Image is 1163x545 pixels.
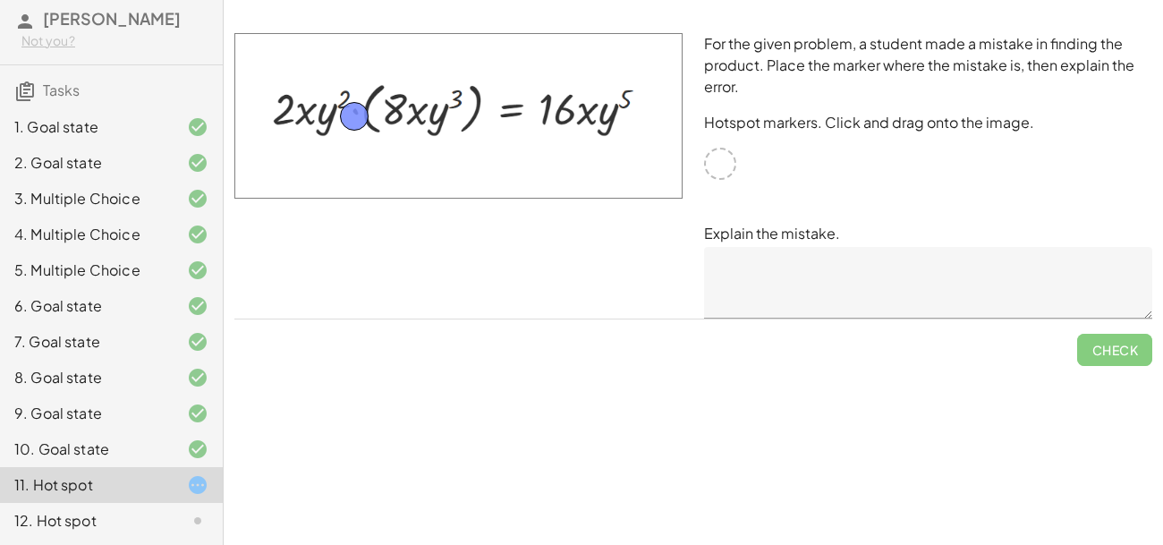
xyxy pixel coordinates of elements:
div: 8. Goal state [14,367,158,388]
img: b42f739e0bd79d23067a90d0ea4ccfd2288159baac1bcee117f9be6b6edde5c4.png [234,33,683,199]
div: 11. Hot spot [14,474,158,496]
i: Task finished and correct. [187,260,208,281]
div: Not you? [21,32,208,50]
div: 9. Goal state [14,403,158,424]
div: 12. Hot spot [14,510,158,532]
div: 7. Goal state [14,331,158,353]
i: Task finished and correct. [187,188,208,209]
div: 2. Goal state [14,152,158,174]
p: Explain the mistake. [704,223,1152,244]
i: Task finished and correct. [187,152,208,174]
i: Task finished and correct. [187,403,208,424]
div: 10. Goal state [14,439,158,460]
span: [PERSON_NAME] [43,8,181,29]
i: Task finished and correct. [187,224,208,245]
i: Task finished and correct. [187,367,208,388]
p: For the given problem, a student made a mistake in finding the product. Place the marker where th... [704,33,1152,98]
span: Tasks [43,81,80,99]
i: Task finished and correct. [187,331,208,353]
div: 3. Multiple Choice [14,188,158,209]
div: 4. Multiple Choice [14,224,158,245]
i: Task finished and correct. [187,116,208,138]
div: 5. Multiple Choice [14,260,158,281]
i: Task finished and correct. [187,439,208,460]
p: Hotspot markers. Click and drag onto the image. [704,112,1152,133]
div: 6. Goal state [14,295,158,317]
i: Task not started. [187,510,208,532]
div: 1. Goal state [14,116,158,138]
i: Task finished and correct. [187,295,208,317]
i: Task started. [187,474,208,496]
